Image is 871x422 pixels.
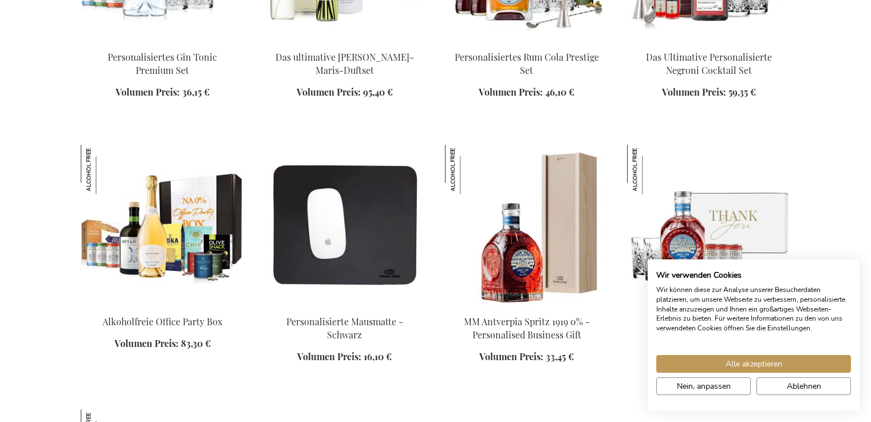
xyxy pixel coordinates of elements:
a: The Ultimate Personalized Negroni Cocktail Set [627,36,791,47]
img: Alkoholfreie Office Party Box [81,145,130,194]
a: MM Antverpia Spritz 1919 0% - Personalised Business Gift [464,315,590,341]
a: Das ultimative [PERSON_NAME]-Maris-Duftset [275,51,414,76]
a: The Ultimate Marie-Stella-Maris Fragrance Set [263,36,427,47]
a: Personalisiertes Rum Cola Prestige Set [455,51,599,76]
a: Non-Alcoholic Office Party Box Alkoholfreie Office Party Box [81,301,245,311]
span: 83,30 € [181,337,211,349]
img: MM Antverpia Spritz 1919 0% Experience Gift Set [627,145,791,305]
span: 36,15 € [182,86,210,98]
a: Volumen Preis: 83,30 € [115,337,211,350]
span: Volumen Preis: [297,350,361,362]
img: MM Antverpia Spritz 1919 0% - Personalised Business Gift [445,145,609,305]
span: Alle akzeptieren [726,358,782,370]
a: Volumen Preis: 59,35 € [662,86,756,99]
span: 46,10 € [545,86,574,98]
img: MM Antverpia Spritz 1919 0% - Personalised Business Gift [445,145,494,194]
a: Personalisiertes Gin Tonic Premium Set [108,51,217,76]
a: GEPERSONALISEERDE GIN TONIC COCKTAIL SET [81,36,245,47]
a: Alkoholfreie Office Party Box [103,315,222,328]
span: Volumen Preis: [116,86,180,98]
button: Akzeptieren Sie alle cookies [656,355,851,373]
span: Ablehnen [787,380,821,392]
p: Wir können diese zur Analyse unserer Besucherdaten platzieren, um unsere Webseite zu verbessern, ... [656,285,851,333]
span: 59,35 € [728,86,756,98]
button: Alle verweigern cookies [756,377,851,395]
a: MM Antverpia Spritz 1919 0% - Personalised Business Gift MM Antverpia Spritz 1919 0% - Personalis... [445,301,609,311]
a: Volumen Preis: 36,15 € [116,86,210,99]
span: 33,45 € [546,350,574,362]
img: Non-Alcoholic Office Party Box [81,145,245,305]
a: Personalised Leather Mouse Pad - Black [263,301,427,311]
span: 95,40 € [363,86,393,98]
span: Nein, anpassen [677,380,731,392]
a: Volumen Preis: 46,10 € [479,86,574,99]
a: Personalisierte Mausmatte - Schwarz [286,315,403,341]
a: Volumen Preis: 95,40 € [297,86,393,99]
span: 16,10 € [364,350,392,362]
span: Volumen Preis: [662,86,726,98]
h2: Wir verwenden Cookies [656,270,851,281]
a: Volumen Preis: 16,10 € [297,350,392,364]
span: Volumen Preis: [479,86,543,98]
img: MM Antverpia Spritz 1919 0% Experience Gift Set [627,145,676,194]
span: Volumen Preis: [297,86,361,98]
span: Volumen Preis: [479,350,543,362]
a: Volumen Preis: 33,45 € [479,350,574,364]
img: Personalised Leather Mouse Pad - Black [263,145,427,305]
a: Das Ultimative Personalisierte Negroni Cocktail Set [646,51,772,76]
span: Volumen Preis: [115,337,179,349]
a: MM Antverpia Spritz 1919 0% Experience Gift Set MM Antverpia Spritz 1919 0% Experience Gift Set [627,301,791,311]
button: cookie Einstellungen anpassen [656,377,751,395]
a: Personalised Rum Cola Prestige Set [445,36,609,47]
